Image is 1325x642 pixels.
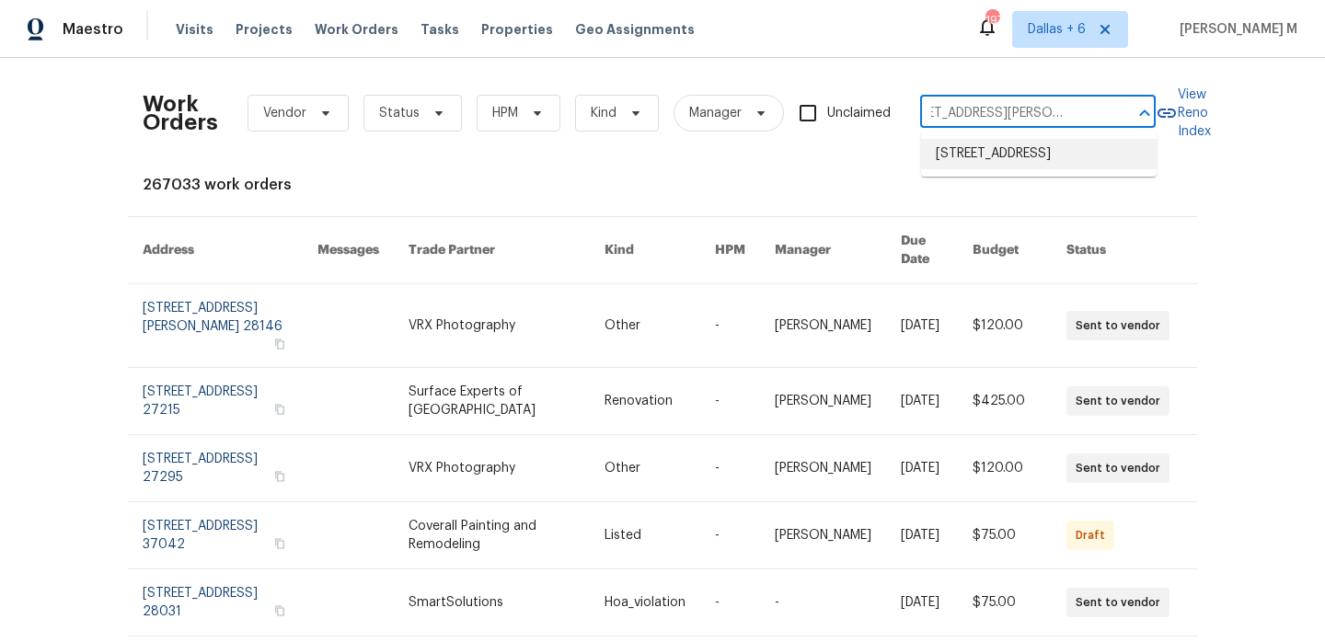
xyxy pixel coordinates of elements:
th: Manager [760,217,886,284]
span: [PERSON_NAME] M [1172,20,1297,39]
span: Projects [236,20,293,39]
button: Copy Address [271,602,288,619]
td: Listed [590,502,700,569]
td: [PERSON_NAME] [760,435,886,502]
span: Visits [176,20,213,39]
button: Copy Address [271,468,288,485]
td: [PERSON_NAME] [760,284,886,368]
div: 197 [985,11,998,29]
span: Tasks [421,23,459,36]
button: Copy Address [271,535,288,552]
td: SmartSolutions [394,569,590,636]
span: Maestro [63,20,123,39]
th: Messages [303,217,394,284]
td: - [700,569,760,636]
th: HPM [700,217,760,284]
th: Status [1052,217,1197,284]
td: - [700,368,760,435]
span: Geo Assignments [575,20,695,39]
button: Copy Address [271,401,288,418]
td: - [760,569,886,636]
span: Dallas + 6 [1028,20,1086,39]
td: [PERSON_NAME] [760,368,886,435]
td: VRX Photography [394,284,590,368]
span: HPM [492,104,518,122]
button: Copy Address [271,336,288,352]
span: Kind [591,104,616,122]
td: Surface Experts of [GEOGRAPHIC_DATA] [394,368,590,435]
button: Close [1132,100,1158,126]
td: Renovation [590,368,700,435]
td: Coverall Painting and Remodeling [394,502,590,569]
th: Kind [590,217,700,284]
td: - [700,502,760,569]
span: Work Orders [315,20,398,39]
td: Other [590,284,700,368]
td: - [700,284,760,368]
input: Enter in an address [920,99,1104,128]
span: Vendor [263,104,306,122]
h2: Work Orders [143,95,218,132]
span: Manager [689,104,742,122]
th: Budget [958,217,1052,284]
td: [PERSON_NAME] [760,502,886,569]
span: Unclaimed [827,104,891,123]
td: - [700,435,760,502]
th: Due Date [886,217,958,284]
div: 267033 work orders [143,176,1182,194]
td: Hoa_violation [590,569,700,636]
th: Trade Partner [394,217,590,284]
li: [STREET_ADDRESS] [921,139,1157,169]
th: Address [128,217,303,284]
span: Properties [481,20,553,39]
td: VRX Photography [394,435,590,502]
span: Status [379,104,420,122]
td: Other [590,435,700,502]
a: View Reno Index [1156,86,1211,141]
